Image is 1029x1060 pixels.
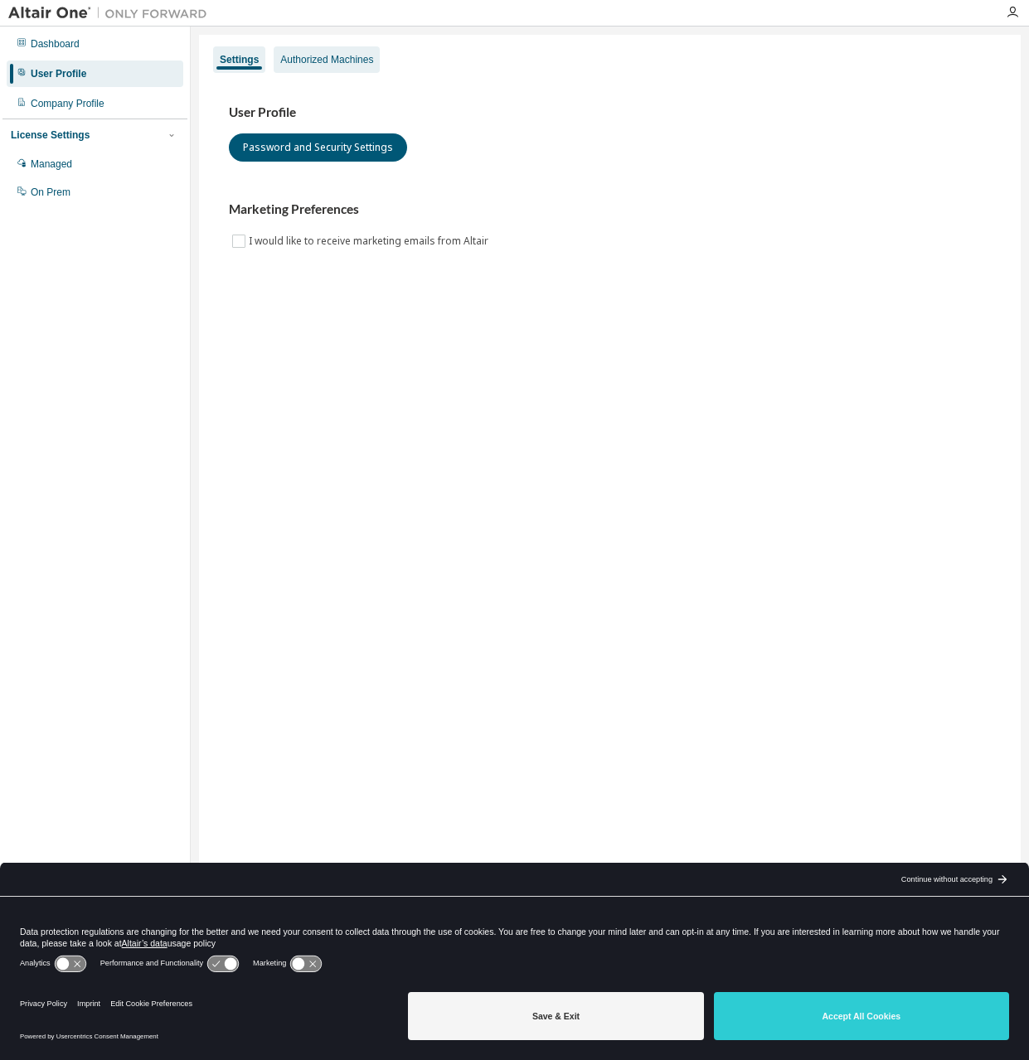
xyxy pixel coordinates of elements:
[229,133,407,162] button: Password and Security Settings
[229,104,991,121] h3: User Profile
[31,97,104,110] div: Company Profile
[31,186,70,199] div: On Prem
[11,128,90,142] div: License Settings
[249,231,492,251] label: I would like to receive marketing emails from Altair
[31,37,80,51] div: Dashboard
[8,5,216,22] img: Altair One
[31,67,86,80] div: User Profile
[31,157,72,171] div: Managed
[280,53,373,66] div: Authorized Machines
[220,53,259,66] div: Settings
[229,201,991,218] h3: Marketing Preferences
